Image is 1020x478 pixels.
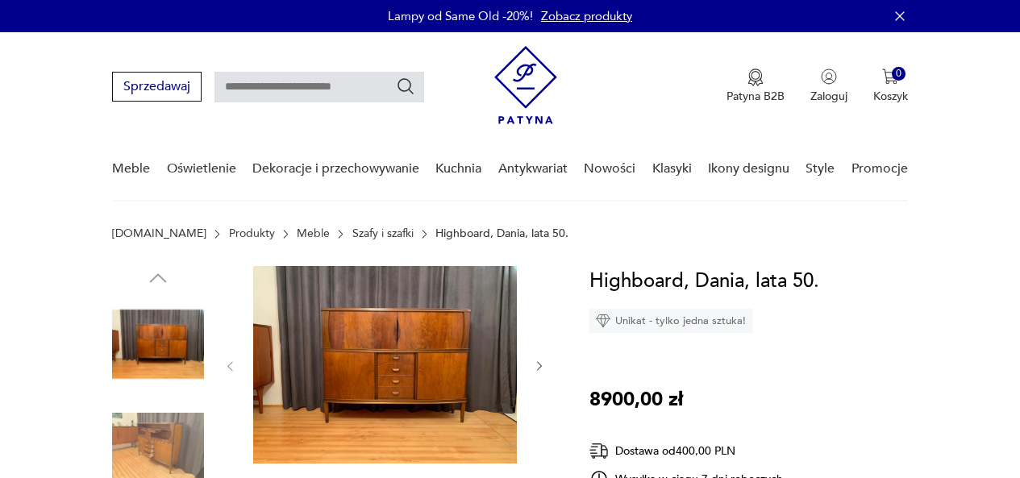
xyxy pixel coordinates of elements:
[589,266,819,297] h1: Highboard, Dania, lata 50.
[541,8,632,24] a: Zobacz produkty
[810,69,847,104] button: Zaloguj
[112,72,202,102] button: Sprzedawaj
[388,8,533,24] p: Lampy od Same Old -20%!
[589,441,609,461] img: Ikona dostawy
[435,138,481,200] a: Kuchnia
[708,138,789,200] a: Ikony designu
[352,227,414,240] a: Szafy i szafki
[589,384,683,415] p: 8900,00 zł
[873,69,908,104] button: 0Koszyk
[726,89,785,104] p: Patyna B2B
[498,138,568,200] a: Antykwariat
[747,69,764,86] img: Ikona medalu
[253,266,517,463] img: Zdjęcie produktu Highboard, Dania, lata 50.
[112,227,206,240] a: [DOMAIN_NAME]
[494,46,557,124] img: Patyna - sklep z meblami i dekoracjami vintage
[882,69,898,85] img: Ikona koszyka
[806,138,835,200] a: Style
[112,138,150,200] a: Meble
[112,82,202,94] a: Sprzedawaj
[435,227,568,240] p: Highboard, Dania, lata 50.
[252,138,419,200] a: Dekoracje i przechowywanie
[851,138,908,200] a: Promocje
[589,441,783,461] div: Dostawa od 400,00 PLN
[726,69,785,104] a: Ikona medaluPatyna B2B
[873,89,908,104] p: Koszyk
[589,309,752,333] div: Unikat - tylko jedna sztuka!
[396,77,415,96] button: Szukaj
[596,314,610,328] img: Ikona diamentu
[584,138,635,200] a: Nowości
[229,227,275,240] a: Produkty
[810,89,847,104] p: Zaloguj
[297,227,330,240] a: Meble
[167,138,236,200] a: Oświetlenie
[726,69,785,104] button: Patyna B2B
[821,69,837,85] img: Ikonka użytkownika
[652,138,692,200] a: Klasyki
[112,298,204,390] img: Zdjęcie produktu Highboard, Dania, lata 50.
[892,67,906,81] div: 0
